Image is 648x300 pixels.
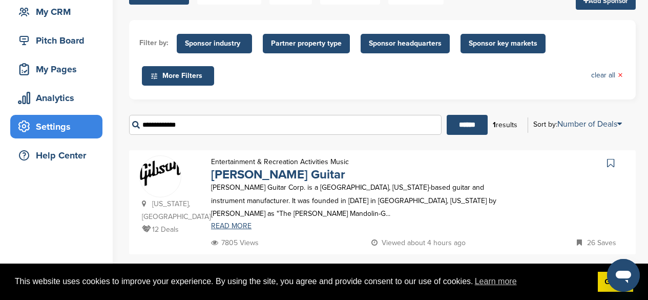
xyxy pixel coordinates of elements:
a: READ MORE [211,223,509,230]
b: 1 [493,121,496,129]
span: Sponsor industry [185,38,244,49]
a: Settings [10,115,102,138]
div: Analytics [15,89,102,107]
div: Sort by: [533,120,622,128]
a: Number of Deals [557,119,622,129]
p: [PERSON_NAME] Guitar Corp. is a [GEOGRAPHIC_DATA], [US_STATE]-based guitar and instrument manufac... [211,181,509,220]
img: Data [140,160,181,186]
span: Partner property type [271,38,342,49]
div: results [488,116,522,134]
a: [PERSON_NAME] Guitar [211,167,345,182]
a: dismiss cookie message [598,272,633,292]
div: Settings [15,117,102,136]
a: Help Center [10,144,102,167]
p: Viewed about 4 hours ago [371,236,466,249]
span: Sponsor headquarters [369,38,442,49]
div: Help Center [15,146,102,165]
a: clear all× [591,70,623,81]
a: My Pages [10,57,102,81]
p: Entertainment & Recreation Activities Music [211,155,349,168]
span: × [618,70,623,81]
p: [US_STATE], [GEOGRAPHIC_DATA] [142,197,201,223]
a: learn more about cookies [473,274,518,289]
div: My Pages [15,60,102,78]
span: More Filters [150,70,209,82]
span: This website uses cookies to improve your experience. By using the site, you agree and provide co... [15,274,590,289]
p: 7805 Views [211,236,259,249]
a: Analytics [10,86,102,110]
a: Pitch Board [10,29,102,52]
p: 26 Saves [577,236,616,249]
div: My CRM [15,3,102,21]
p: 12 Deals [142,223,201,236]
iframe: Button to launch messaging window [607,259,640,292]
a: Data [140,156,181,189]
div: Pitch Board [15,31,102,50]
li: Filter by: [139,37,169,49]
span: Sponsor key markets [469,38,537,49]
